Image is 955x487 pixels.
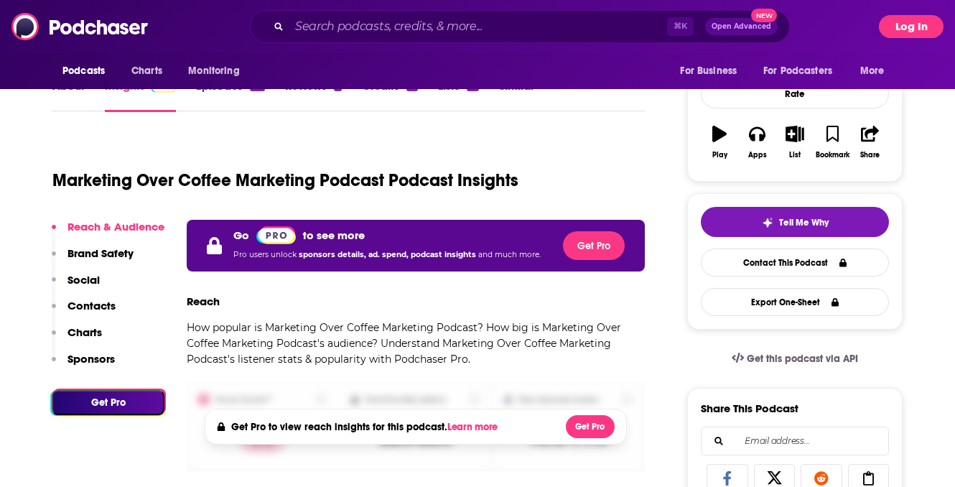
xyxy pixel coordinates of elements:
button: Learn more [447,422,502,433]
a: Credits16 [362,79,418,112]
div: Search followers [701,427,889,455]
input: Search podcasts, credits, & more... [289,15,667,38]
button: Charts [52,325,102,352]
div: Search podcasts, credits, & more... [250,10,790,43]
button: Brand Safety [52,246,134,273]
div: Rate [701,79,889,108]
button: open menu [850,57,903,85]
button: open menu [178,57,258,85]
p: Charts [67,325,102,339]
p: Go [233,228,249,242]
button: Social [52,273,100,300]
h3: Share This Podcast [701,402,798,415]
p: Reach & Audience [67,220,164,233]
div: Share [860,151,880,159]
h1: Marketing Over Coffee Marketing Podcast Podcast Insights [52,170,518,191]
a: Reviews1 [285,79,341,112]
button: open menu [670,57,755,85]
img: tell me why sparkle [762,217,773,228]
span: Charts [131,61,162,81]
span: Open Advanced [712,23,771,30]
button: Open AdvancedNew [705,18,778,35]
div: Bookmark [816,151,849,159]
button: Get Pro [566,415,615,438]
a: Episodes110 [196,79,265,112]
span: Tell Me Why [779,217,829,228]
a: Get this podcast via API [720,341,870,376]
button: Sponsors [52,352,115,379]
button: Log In [879,15,944,38]
button: Play [701,116,738,168]
button: Contacts [52,299,116,325]
span: sponsors details, ad. spend, podcast insights [299,250,478,259]
div: Play [712,151,727,159]
span: Get this podcast via API [747,353,858,365]
a: Similar [499,79,534,112]
button: open menu [52,57,124,85]
span: For Podcasters [763,61,832,81]
p: Contacts [67,299,116,312]
p: Social [67,273,100,287]
span: More [860,61,885,81]
span: Podcasts [62,61,105,81]
span: For Business [680,61,737,81]
a: About [52,79,85,112]
button: Export One-Sheet [701,288,889,316]
h3: Reach [187,294,220,308]
p: Sponsors [67,352,115,366]
a: Pro website [256,226,296,244]
button: Get Pro [52,390,164,415]
div: Apps [748,151,767,159]
button: tell me why sparkleTell Me Why [701,207,889,237]
h4: Get Pro to view reach insights for this podcast. [231,421,502,433]
img: Podchaser - Follow, Share and Rate Podcasts [11,13,149,40]
button: Apps [738,116,775,168]
span: ⌘ K [667,17,694,36]
a: Contact This Podcast [701,249,889,277]
p: Brand Safety [67,246,134,260]
button: open menu [754,57,853,85]
button: Get Pro [563,231,625,260]
button: Share [852,116,889,168]
button: Bookmark [814,116,851,168]
button: Reach & Audience [52,220,164,246]
a: InsightsPodchaser Pro [105,79,176,112]
p: to see more [303,228,365,242]
button: List [776,116,814,168]
div: List [789,151,801,159]
img: Podchaser Pro [256,226,296,244]
p: Pro users unlock and much more. [233,244,541,266]
span: New [751,9,777,22]
a: Charts [122,57,171,85]
p: How popular is Marketing Over Coffee Marketing Podcast? How big is Marketing Over Coffee Marketin... [187,320,645,367]
span: Monitoring [188,61,239,81]
input: Email address... [713,427,877,455]
a: Lists10 [438,79,479,112]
